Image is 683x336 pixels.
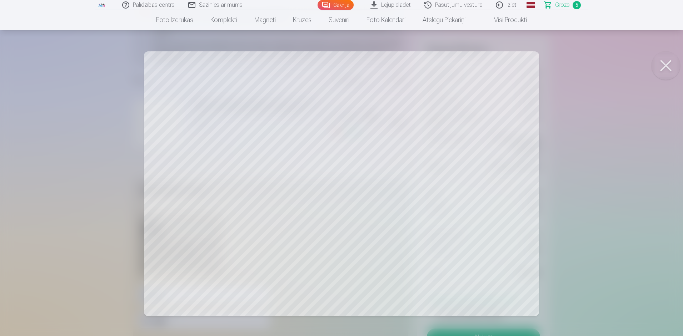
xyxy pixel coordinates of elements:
[202,10,246,30] a: Komplekti
[414,10,474,30] a: Atslēgu piekariņi
[474,10,535,30] a: Visi produkti
[148,10,202,30] a: Foto izdrukas
[555,1,570,9] span: Grozs
[320,10,358,30] a: Suvenīri
[573,1,581,9] span: 5
[284,10,320,30] a: Krūzes
[246,10,284,30] a: Magnēti
[358,10,414,30] a: Foto kalendāri
[98,3,106,7] img: /fa1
